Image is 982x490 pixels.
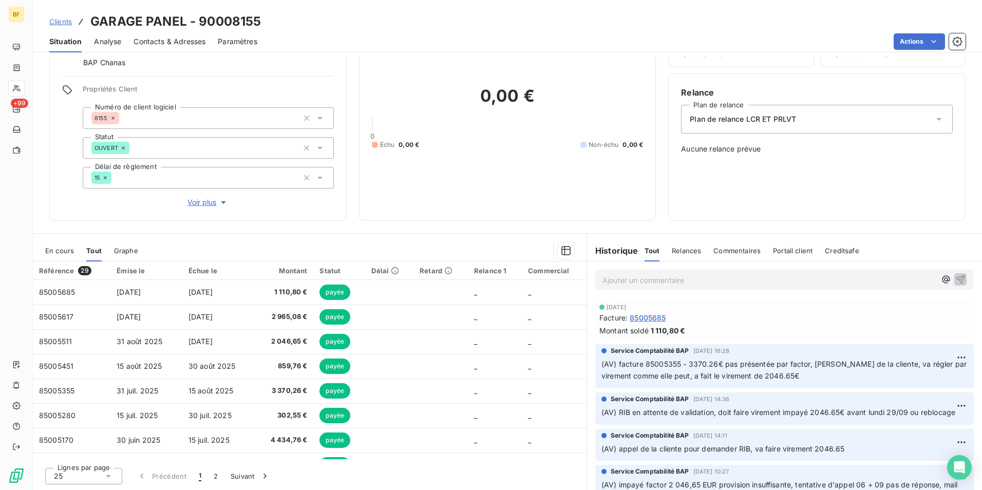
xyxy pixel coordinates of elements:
[39,411,75,420] span: 85005280
[713,247,761,255] span: Commentaires
[86,247,102,255] span: Tout
[260,410,307,421] span: 302,55 €
[95,145,118,151] span: OUVERT
[611,394,689,404] span: Service Comptabilité BAP
[83,85,334,99] span: Propriétés Client
[319,334,350,349] span: payée
[693,432,728,439] span: [DATE] 14:11
[188,386,234,395] span: 15 août 2025
[947,455,972,480] div: Open Intercom Messenger
[420,267,462,275] div: Retard
[601,408,955,417] span: (AV) RIB en attente de validation, doit faire virement impayé 2046.65€ avant lundi 29/09 ou reblo...
[528,436,531,444] span: _
[894,33,945,50] button: Actions
[119,114,127,123] input: Ajouter une valeur
[260,287,307,297] span: 1 110,80 €
[372,86,644,117] h2: 0,00 €
[39,266,104,275] div: Référence
[188,362,236,370] span: 30 août 2025
[199,471,201,481] span: 1
[8,6,25,23] div: BF
[528,267,580,275] div: Commercial
[599,312,628,323] span: Facture :
[54,471,63,481] span: 25
[188,267,249,275] div: Échue le
[681,86,953,99] h6: Relance
[528,386,531,395] span: _
[474,362,477,370] span: _
[319,457,350,473] span: payée
[319,383,350,399] span: payée
[380,140,395,149] span: Échu
[672,247,701,255] span: Relances
[39,337,72,346] span: 85005511
[39,436,73,444] span: 85005170
[224,465,276,487] button: Suivant
[188,436,230,444] span: 15 juil. 2025
[825,247,859,255] span: Creditsafe
[601,444,844,453] span: (AV) appel de la cliente pour demander RIB, va faire virement 2046.65
[611,467,689,476] span: Service Comptabilité BAP
[587,244,638,257] h6: Historique
[260,386,307,396] span: 3 370,26 €
[474,436,477,444] span: _
[319,309,350,325] span: payée
[599,325,649,336] span: Montant soldé
[260,267,307,275] div: Montant
[630,312,666,323] span: 85005685
[611,346,689,355] span: Service Comptabilité BAP
[117,288,141,296] span: [DATE]
[188,288,213,296] span: [DATE]
[622,140,643,149] span: 0,00 €
[207,465,224,487] button: 2
[319,408,350,423] span: payée
[528,337,531,346] span: _
[130,465,193,487] button: Précédent
[95,115,108,121] span: 8155
[319,267,359,275] div: Statut
[117,362,162,370] span: 15 août 2025
[114,247,138,255] span: Graphe
[49,36,82,47] span: Situation
[651,325,686,336] span: 1 110,80 €
[117,386,158,395] span: 31 juil. 2025
[474,312,477,321] span: _
[611,431,689,440] span: Service Comptabilité BAP
[78,266,91,275] span: 29
[260,312,307,322] span: 2 965,08 €
[111,173,120,182] input: Ajouter une valeur
[218,36,257,47] span: Paramètres
[83,58,126,68] span: BAP Chanas
[693,348,730,354] span: [DATE] 16:28
[117,312,141,321] span: [DATE]
[474,337,477,346] span: _
[319,432,350,448] span: payée
[474,386,477,395] span: _
[39,386,74,395] span: 85005355
[319,359,350,374] span: payée
[399,140,419,149] span: 0,00 €
[117,411,158,420] span: 15 juil. 2025
[187,197,229,208] span: Voir plus
[45,247,74,255] span: En cours
[90,12,261,31] h3: GARAGE PANEL - 90008155
[260,361,307,371] span: 859,76 €
[601,360,969,380] span: (AV) facture 85005355 - 3370.26€ pas présentée par factor, [PERSON_NAME] de la cliente, va régler...
[370,132,374,140] span: 0
[371,267,407,275] div: Délai
[94,36,121,47] span: Analyse
[528,411,531,420] span: _
[528,288,531,296] span: _
[117,337,162,346] span: 31 août 2025
[528,362,531,370] span: _
[474,411,477,420] span: _
[39,312,73,321] span: 85005617
[11,99,28,108] span: +99
[117,436,160,444] span: 30 juin 2025
[8,467,25,484] img: Logo LeanPay
[188,411,232,420] span: 30 juil. 2025
[49,16,72,27] a: Clients
[690,114,796,124] span: Plan de relance LCR ET PRLVT
[319,285,350,300] span: payée
[134,36,205,47] span: Contacts & Adresses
